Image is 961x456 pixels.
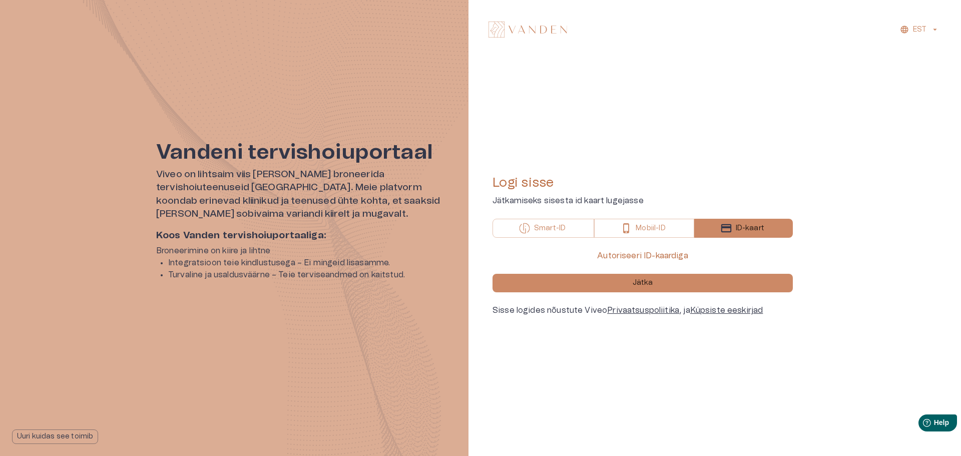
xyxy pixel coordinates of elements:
[597,250,688,262] p: Autoriseeri ID-kaardiga
[898,23,941,37] button: EST
[736,223,764,234] p: ID-kaart
[534,223,566,234] p: Smart-ID
[17,431,93,442] p: Uuri kuidas see toimib
[493,195,793,207] p: Jätkamiseks sisesta id kaart lugejasse
[690,306,763,314] a: Küpsiste eeskirjad
[633,278,653,288] p: Jätka
[489,22,567,38] img: Vanden logo
[493,274,793,292] button: Jätka
[493,304,793,316] div: Sisse logides nõustute Viveo , ja
[694,219,793,238] button: ID-kaart
[607,306,679,314] a: Privaatsuspoliitika
[493,175,793,191] h4: Logi sisse
[493,219,594,238] button: Smart-ID
[636,223,665,234] p: Mobiil-ID
[913,25,926,35] p: EST
[594,219,694,238] button: Mobiil-ID
[12,429,98,444] button: Uuri kuidas see toimib
[883,410,961,438] iframe: Help widget launcher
